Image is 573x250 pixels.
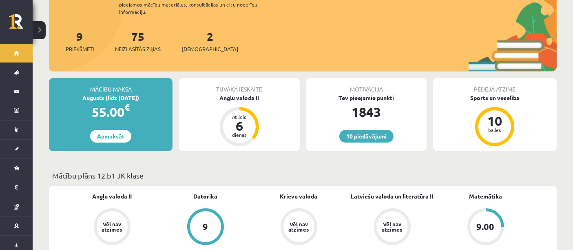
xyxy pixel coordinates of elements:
[345,208,439,247] a: Vēl nav atzīmes
[203,222,208,231] div: 9
[66,29,94,53] a: 9Priekšmeti
[433,94,557,147] a: Sports un veselība 10 balles
[433,94,557,102] div: Sports un veselība
[252,208,345,247] a: Vēl nav atzīmes
[227,132,252,137] div: dienas
[182,45,238,53] span: [DEMOGRAPHIC_DATA]
[49,94,173,102] div: Augusts (līdz [DATE])
[288,221,310,232] div: Vēl nav atzīmes
[306,78,427,94] div: Motivācija
[179,94,299,102] div: Angļu valoda II
[49,78,173,94] div: Mācību maksa
[65,208,159,247] a: Vēl nav atzīmes
[381,221,404,232] div: Vēl nav atzīmes
[179,78,299,94] div: Tuvākā ieskaite
[306,102,427,122] div: 1843
[115,45,161,53] span: Neizlasītās ziņas
[92,192,132,201] a: Angļu valoda II
[482,127,507,132] div: balles
[115,29,161,53] a: 75Neizlasītās ziņas
[52,170,553,181] p: Mācību plāns 12.b1 JK klase
[227,114,252,119] div: Atlicis
[482,114,507,127] div: 10
[227,119,252,132] div: 6
[182,29,238,53] a: 2[DEMOGRAPHIC_DATA]
[306,94,427,102] div: Tev pieejamie punkti
[179,94,299,147] a: Angļu valoda II Atlicis 6 dienas
[90,130,131,143] a: Apmaksāt
[469,192,502,201] a: Matemātika
[351,192,434,201] a: Latviešu valoda un literatūra II
[124,101,130,113] span: €
[49,102,173,122] div: 55.00
[66,45,94,53] span: Priekšmeti
[9,14,33,35] a: Rīgas 1. Tālmācības vidusskola
[193,192,217,201] a: Datorika
[439,208,532,247] a: 9.00
[477,222,495,231] div: 9.00
[433,78,557,94] div: Pēdējā atzīme
[280,192,318,201] a: Krievu valoda
[159,208,252,247] a: 9
[101,221,124,232] div: Vēl nav atzīmes
[339,130,394,143] a: 10 piedāvājumi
